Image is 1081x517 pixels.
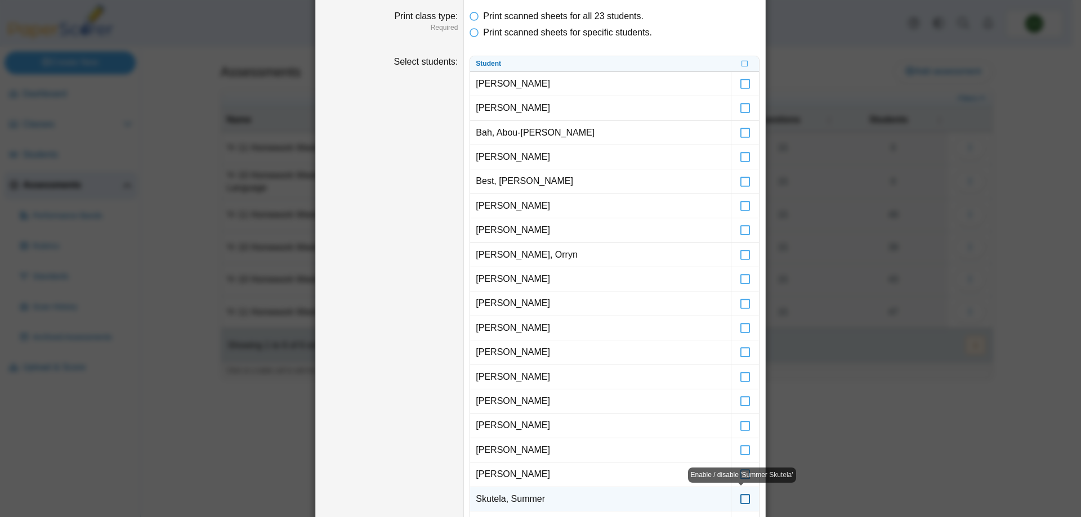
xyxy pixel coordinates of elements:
[470,340,731,365] td: [PERSON_NAME]
[470,72,731,96] td: [PERSON_NAME]
[470,267,731,291] td: [PERSON_NAME]
[470,121,731,145] td: Bah, Abou-[PERSON_NAME]
[470,316,731,340] td: [PERSON_NAME]
[483,28,652,37] span: Print scanned sheets for specific students.
[394,57,458,66] label: Select students
[688,467,796,483] div: Enable / disable 'Summer Skutela'
[470,169,731,194] td: Best, [PERSON_NAME]
[470,365,731,389] td: [PERSON_NAME]
[470,96,731,120] td: [PERSON_NAME]
[470,487,731,511] td: Skutela, Summer
[470,194,731,218] td: [PERSON_NAME]
[470,218,731,242] td: [PERSON_NAME]
[470,56,731,72] th: Student
[470,145,731,169] td: [PERSON_NAME]
[470,438,731,462] td: [PERSON_NAME]
[470,291,731,316] td: [PERSON_NAME]
[470,389,731,413] td: [PERSON_NAME]
[470,462,731,487] td: [PERSON_NAME]
[394,11,458,21] label: Print class type
[470,243,731,267] td: [PERSON_NAME], Orryn
[483,11,644,21] span: Print scanned sheets for all 23 students.
[321,23,458,33] dfn: Required
[470,413,731,438] td: [PERSON_NAME]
